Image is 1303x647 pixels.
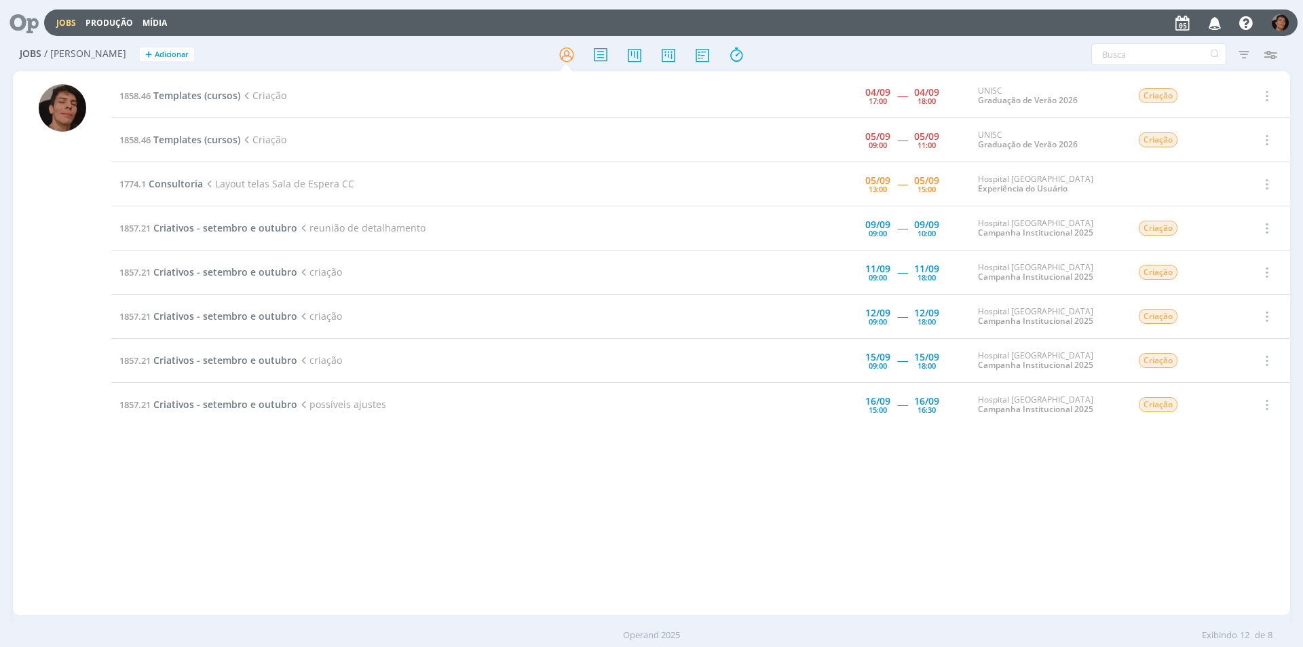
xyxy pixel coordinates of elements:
[153,265,297,278] span: Criativos - setembro e outubro
[914,396,939,406] div: 16/09
[918,274,936,281] div: 18:00
[119,90,151,102] span: 1858.46
[119,265,297,278] a: 1857.21Criativos - setembro e outubro
[119,354,297,367] a: 1857.21Criativos - setembro e outubro
[1272,14,1289,31] img: P
[978,403,1093,415] a: Campanha Institucional 2025
[869,185,887,193] div: 13:00
[240,133,286,146] span: Criação
[918,362,936,369] div: 18:00
[865,396,890,406] div: 16/09
[865,176,890,185] div: 05/09
[153,89,240,102] span: Templates (cursos)
[153,354,297,367] span: Criativos - setembro e outubro
[865,132,890,141] div: 05/09
[119,222,151,234] span: 1857.21
[1271,11,1289,35] button: P
[119,399,151,411] span: 1857.21
[978,174,1118,194] div: Hospital [GEOGRAPHIC_DATA]
[897,310,907,322] span: -----
[978,307,1118,327] div: Hospital [GEOGRAPHIC_DATA]
[897,89,907,102] span: -----
[1139,265,1177,280] span: Criação
[297,221,426,234] span: reunião de detalhamento
[869,362,887,369] div: 09:00
[44,48,126,60] span: / [PERSON_NAME]
[978,263,1118,282] div: Hospital [GEOGRAPHIC_DATA]
[897,133,907,146] span: -----
[140,48,194,62] button: +Adicionar
[869,406,887,413] div: 15:00
[1091,43,1226,65] input: Busca
[918,141,936,149] div: 11:00
[897,354,907,367] span: -----
[203,177,354,190] span: Layout telas Sala de Espera CC
[897,221,907,234] span: -----
[155,50,189,59] span: Adicionar
[119,398,297,411] a: 1857.21Criativos - setembro e outubro
[20,48,41,60] span: Jobs
[869,229,887,237] div: 09:00
[918,318,936,325] div: 18:00
[978,359,1093,371] a: Campanha Institucional 2025
[119,177,203,190] a: 1774.1Consultoria
[119,266,151,278] span: 1857.21
[869,141,887,149] div: 09:00
[297,398,386,411] span: possíveis ajustes
[1139,221,1177,236] span: Criação
[119,89,240,102] a: 1858.46Templates (cursos)
[145,48,152,62] span: +
[119,221,297,234] a: 1857.21Criativos - setembro e outubro
[918,406,936,413] div: 16:30
[86,17,133,29] a: Produção
[978,271,1093,282] a: Campanha Institucional 2025
[914,352,939,362] div: 15/09
[978,227,1093,238] a: Campanha Institucional 2025
[240,89,286,102] span: Criação
[1139,132,1177,147] span: Criação
[918,229,936,237] div: 10:00
[1139,353,1177,368] span: Criação
[978,395,1118,415] div: Hospital [GEOGRAPHIC_DATA]
[897,177,907,190] span: -----
[153,221,297,234] span: Criativos - setembro e outubro
[56,17,76,29] a: Jobs
[1240,629,1249,642] span: 12
[39,84,86,132] img: P
[869,97,887,105] div: 17:00
[978,94,1078,106] a: Graduação de Verão 2026
[914,176,939,185] div: 05/09
[297,354,342,367] span: criação
[297,265,342,278] span: criação
[153,398,297,411] span: Criativos - setembro e outubro
[978,183,1068,194] a: Experiência do Usuário
[914,308,939,318] div: 12/09
[865,88,890,97] div: 04/09
[978,315,1093,327] a: Campanha Institucional 2025
[1139,397,1177,412] span: Criação
[1202,629,1237,642] span: Exibindo
[81,18,137,29] button: Produção
[865,308,890,318] div: 12/09
[865,220,890,229] div: 09/09
[297,310,342,322] span: criação
[978,351,1118,371] div: Hospital [GEOGRAPHIC_DATA]
[138,18,171,29] button: Mídia
[1255,629,1265,642] span: de
[897,398,907,411] span: -----
[865,264,890,274] div: 11/09
[119,133,240,146] a: 1858.46Templates (cursos)
[1268,629,1272,642] span: 8
[897,265,907,278] span: -----
[918,185,936,193] div: 15:00
[869,274,887,281] div: 09:00
[143,17,167,29] a: Mídia
[52,18,80,29] button: Jobs
[119,310,151,322] span: 1857.21
[869,318,887,325] div: 09:00
[914,264,939,274] div: 11/09
[119,354,151,367] span: 1857.21
[1139,309,1177,324] span: Criação
[119,178,146,190] span: 1774.1
[153,133,240,146] span: Templates (cursos)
